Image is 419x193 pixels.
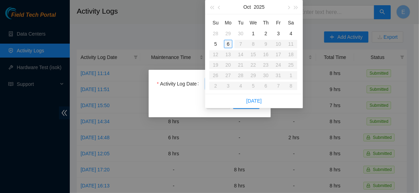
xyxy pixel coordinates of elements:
th: We [247,17,260,28]
div: 2 [262,29,270,38]
div: 28 [211,29,220,38]
td: 2025-09-28 [209,28,222,39]
td: 2025-10-03 [272,28,285,39]
th: Tu [234,17,247,28]
div: 29 [224,29,232,38]
th: Su [209,17,222,28]
td: 2025-09-30 [234,28,247,39]
th: Th [260,17,272,28]
label: Activity Log Date [157,78,202,89]
a: [DATE] [246,98,262,104]
div: 4 [287,29,295,38]
div: 30 [237,29,245,38]
td: 2025-10-02 [260,28,272,39]
td: 2025-10-06 [222,39,234,49]
td: 2025-09-29 [222,28,234,39]
div: 1 [249,29,257,38]
td: 2025-10-01 [247,28,260,39]
div: 6 [224,40,232,48]
div: 5 [211,40,220,48]
th: Mo [222,17,234,28]
div: 3 [274,29,283,38]
td: 2025-10-04 [285,28,297,39]
td: 2025-10-05 [209,39,222,49]
th: Fr [272,17,285,28]
th: Sa [285,17,297,28]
